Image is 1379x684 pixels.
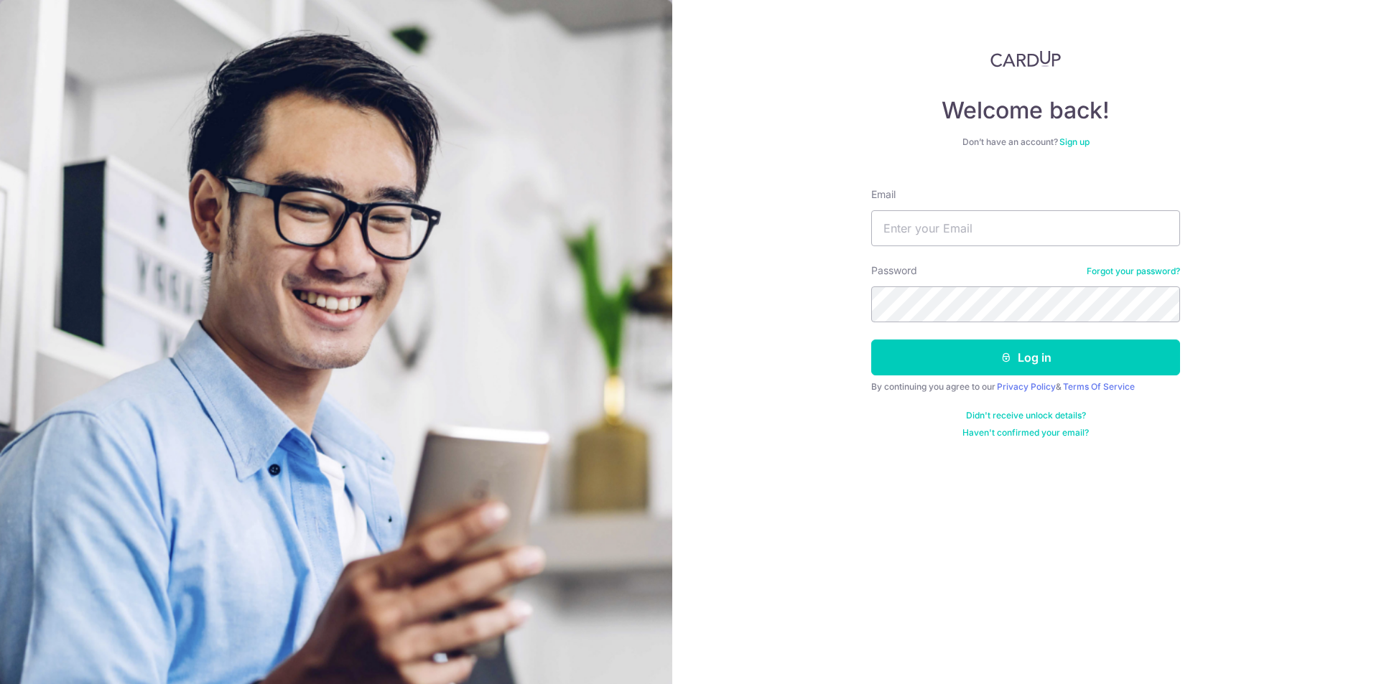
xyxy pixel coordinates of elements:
a: Terms Of Service [1063,381,1135,392]
a: Forgot your password? [1087,266,1180,277]
label: Email [871,187,896,202]
label: Password [871,263,917,278]
a: Privacy Policy [997,381,1056,392]
h4: Welcome back! [871,96,1180,125]
div: By continuing you agree to our & [871,381,1180,393]
input: Enter your Email [871,210,1180,246]
a: Haven't confirmed your email? [962,427,1089,439]
img: CardUp Logo [990,50,1061,67]
div: Don’t have an account? [871,136,1180,148]
a: Sign up [1059,136,1090,147]
a: Didn't receive unlock details? [966,410,1086,421]
button: Log in [871,339,1180,375]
